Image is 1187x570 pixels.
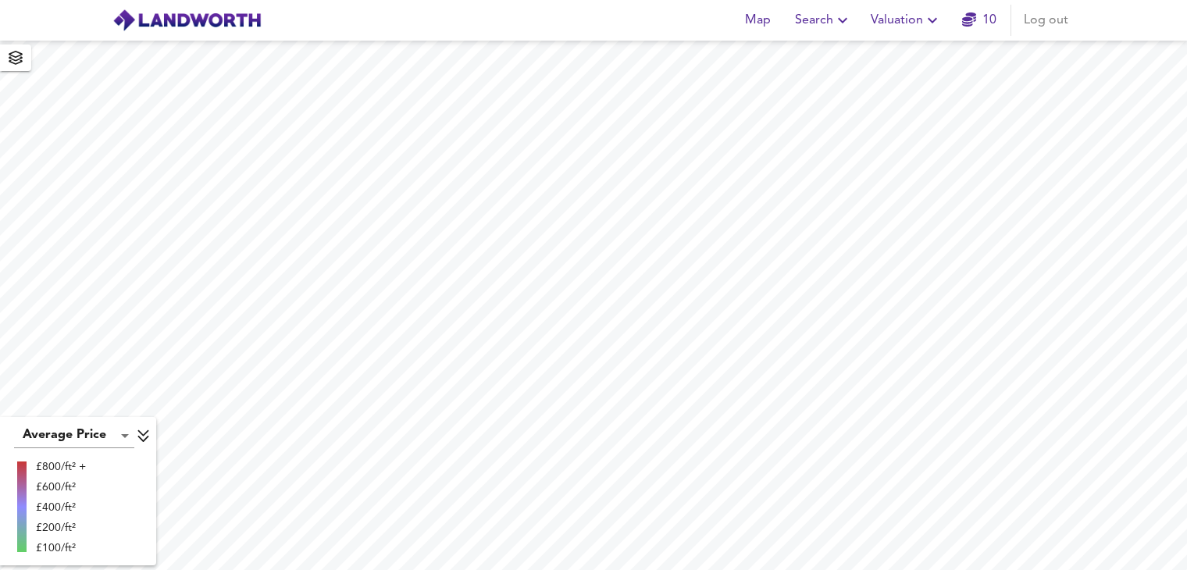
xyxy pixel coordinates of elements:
[954,5,1004,36] button: 10
[1018,5,1075,36] button: Log out
[36,520,86,536] div: £200/ft²
[864,5,948,36] button: Valuation
[36,500,86,515] div: £400/ft²
[36,540,86,556] div: £100/ft²
[733,5,782,36] button: Map
[1024,9,1068,31] span: Log out
[871,9,942,31] span: Valuation
[14,423,134,448] div: Average Price
[795,9,852,31] span: Search
[739,9,776,31] span: Map
[112,9,262,32] img: logo
[789,5,858,36] button: Search
[36,479,86,495] div: £600/ft²
[36,459,86,475] div: £800/ft² +
[962,9,996,31] a: 10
